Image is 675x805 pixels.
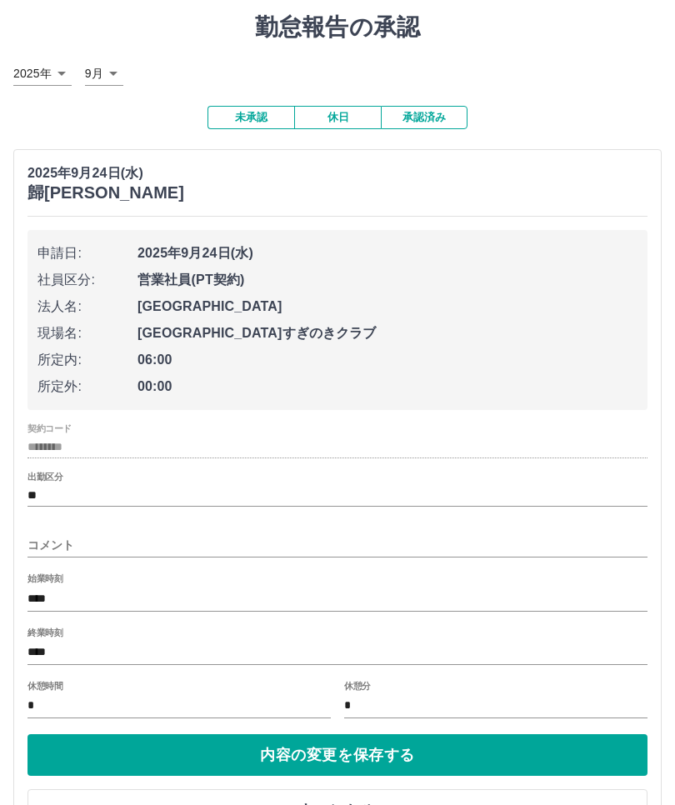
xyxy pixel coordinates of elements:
span: [GEOGRAPHIC_DATA] [137,297,637,317]
span: 法人名: [37,297,137,317]
span: 06:00 [137,351,637,371]
label: 休憩時間 [27,680,62,692]
button: 未承認 [207,107,294,130]
label: 始業時刻 [27,573,62,586]
button: 休日 [294,107,381,130]
h3: 歸[PERSON_NAME] [27,184,184,203]
label: 終業時刻 [27,627,62,639]
button: 承認済み [381,107,467,130]
span: [GEOGRAPHIC_DATA]すぎのきクラブ [137,324,637,344]
div: 2025年 [13,62,72,87]
p: 2025年9月24日(水) [27,164,184,184]
label: 契約コード [27,423,72,436]
span: 所定内: [37,351,137,371]
span: 00:00 [137,377,637,397]
span: 申請日: [37,244,137,264]
span: 社員区分: [37,271,137,291]
span: 現場名: [37,324,137,344]
label: 出勤区分 [27,472,62,484]
button: 内容の変更を保存する [27,735,647,777]
span: 営業社員(PT契約) [137,271,637,291]
div: 9月 [85,62,123,87]
span: 2025年9月24日(水) [137,244,637,264]
span: 所定外: [37,377,137,397]
h1: 勤怠報告の承認 [13,14,662,42]
label: 休憩分 [344,680,371,692]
